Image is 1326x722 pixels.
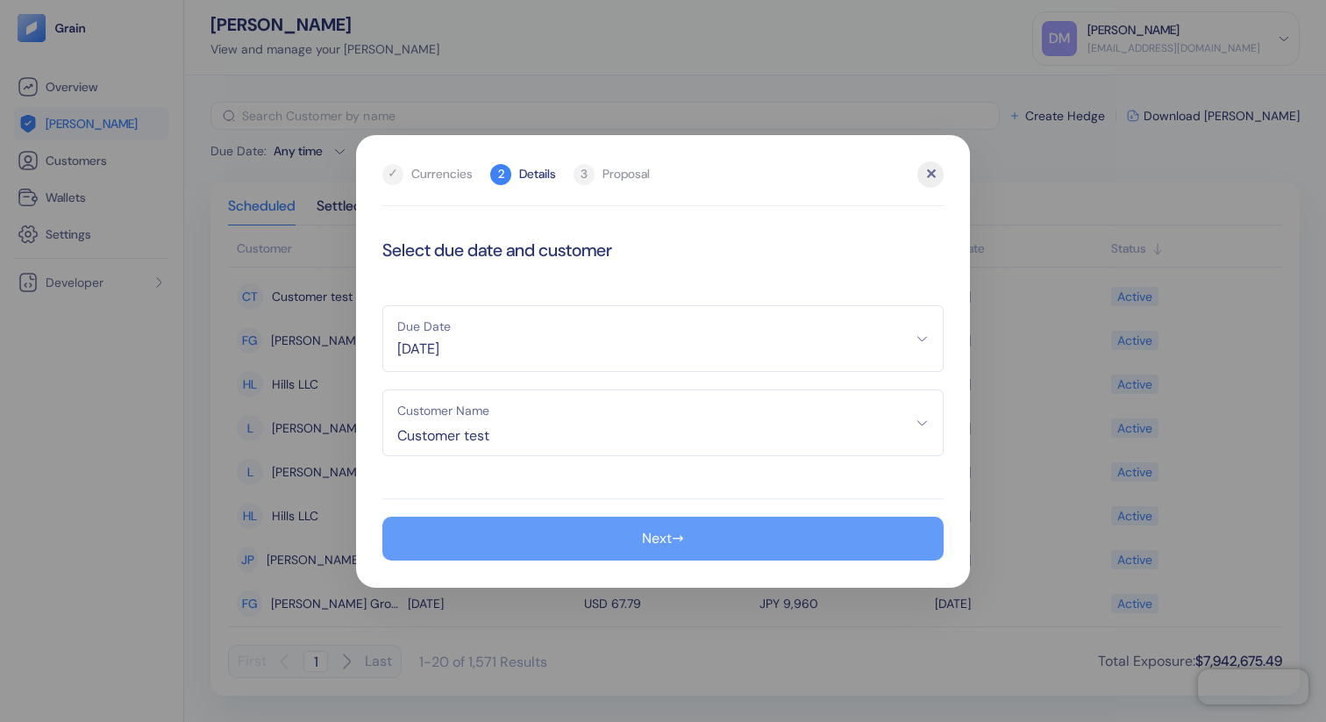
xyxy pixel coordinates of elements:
div: Select due date and customer [382,237,944,263]
div: 3 [574,164,595,185]
div: ✕ [917,161,944,188]
div: ✓ [382,164,403,185]
span: Customer test [397,425,929,447]
div: Next [642,532,672,546]
div: 2 [490,164,511,185]
div: Details [519,165,556,183]
button: Customer NameCustomer test [382,390,944,456]
div: Currencies [411,165,473,183]
button: Due Date[DATE] [382,305,944,372]
button: Next→ [382,517,944,561]
span: → [672,528,683,549]
span: [DATE] [397,339,929,360]
span: Customer Name [397,404,489,417]
iframe: Chatra live chat [1198,669,1308,704]
div: Proposal [602,165,650,183]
